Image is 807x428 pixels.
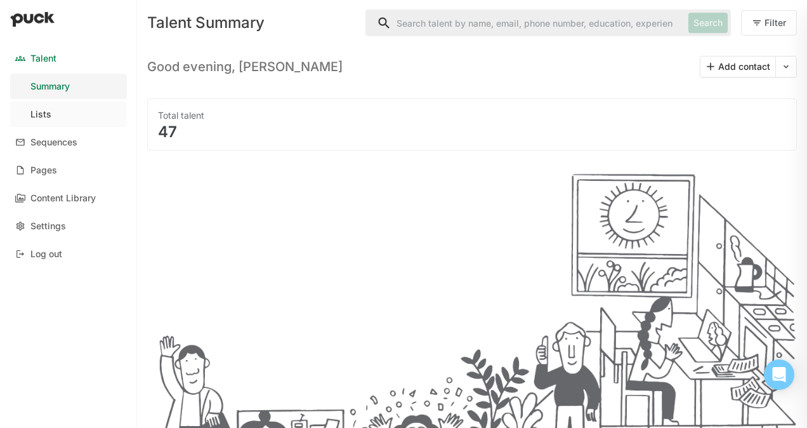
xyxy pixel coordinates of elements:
div: Pages [30,165,57,176]
a: Settings [10,213,127,239]
div: Settings [30,221,66,232]
div: Summary [30,81,70,92]
a: Pages [10,157,127,183]
div: Log out [30,249,62,260]
div: Lists [30,109,51,120]
div: Content Library [30,193,96,204]
button: Filter [741,10,797,36]
div: Talent [30,53,56,64]
div: 47 [158,124,786,140]
div: Open Intercom Messenger [764,359,794,390]
button: Add contact [700,57,775,77]
input: Search [366,10,683,36]
div: Talent Summary [147,15,355,30]
a: Summary [10,74,127,99]
a: Lists [10,102,127,127]
a: Content Library [10,185,127,211]
div: Sequences [30,137,77,148]
a: Sequences [10,130,127,155]
h3: Good evening, [PERSON_NAME] [147,59,343,74]
div: Total talent [158,109,786,122]
a: Talent [10,46,127,71]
